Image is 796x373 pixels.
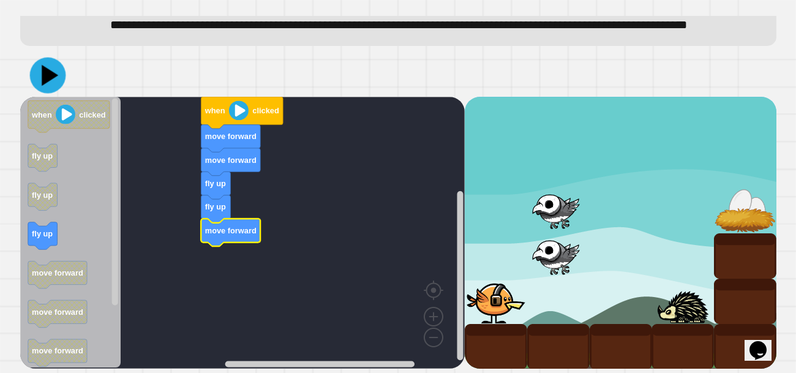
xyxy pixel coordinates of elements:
[79,110,105,119] text: clicked
[745,324,784,361] iframe: chat widget
[205,156,256,165] text: move forward
[205,203,225,212] text: fly up
[32,191,53,200] text: fly up
[252,107,279,116] text: clicked
[32,152,53,161] text: fly up
[32,348,83,357] text: move forward
[32,269,83,279] text: move forward
[32,309,83,318] text: move forward
[205,132,256,141] text: move forward
[20,97,465,369] div: Blockly Workspace
[32,230,53,239] text: fly up
[205,179,225,189] text: fly up
[31,110,52,119] text: when
[205,226,256,235] text: move forward
[204,107,225,116] text: when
